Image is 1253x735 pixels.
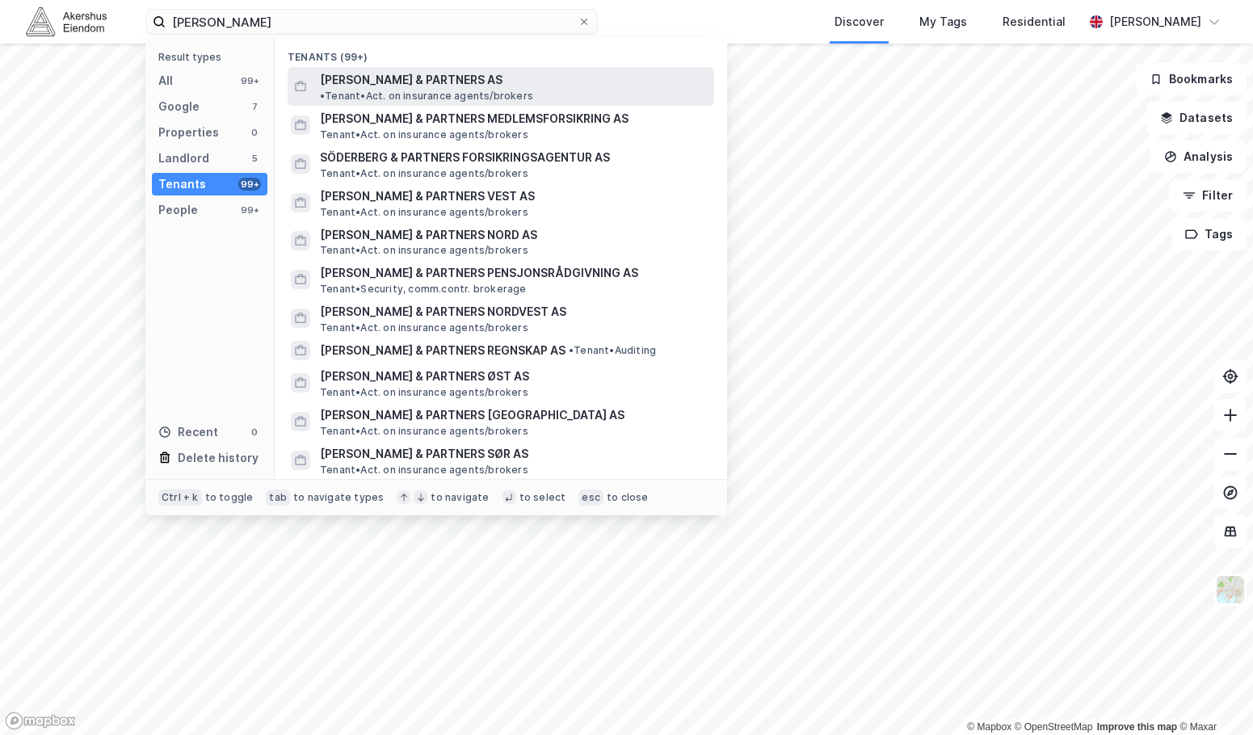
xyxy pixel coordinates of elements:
div: Google [158,97,200,116]
span: [PERSON_NAME] & PARTNERS MEDLEMSFORSIKRING AS [320,109,708,128]
div: Recent [158,422,218,442]
span: • [569,344,574,356]
span: Tenant • Security, comm.contr. brokerage [320,283,527,296]
span: [PERSON_NAME] & PARTNERS ØST AS [320,367,708,386]
div: to toggle [205,491,254,504]
div: Ctrl + k [158,489,202,506]
button: Tags [1171,218,1247,250]
div: 0 [248,426,261,439]
span: SÖDERBERG & PARTNERS FORSIKRINGSAGENTUR AS [320,148,708,167]
a: Mapbox homepage [5,712,76,730]
span: • [320,90,325,102]
div: Tenants [158,174,206,194]
div: 5 [248,152,261,165]
span: Tenant • Act. on insurance agents/brokers [320,244,528,257]
div: All [158,71,173,90]
div: [PERSON_NAME] [1109,12,1201,31]
span: Tenant • Act. on insurance agents/brokers [320,206,528,219]
button: Bookmarks [1136,63,1247,95]
div: Properties [158,123,219,142]
a: Improve this map [1097,721,1177,733]
div: People [158,200,198,220]
div: 99+ [238,204,261,216]
span: Tenant • Act. on insurance agents/brokers [320,386,528,399]
a: Mapbox [967,721,1011,733]
div: 99+ [238,74,261,87]
div: Residential [1003,12,1066,31]
div: to navigate types [293,491,384,504]
span: Tenant • Auditing [569,344,656,357]
div: esc [578,489,603,506]
span: Tenant • Act. on insurance agents/brokers [320,464,528,477]
iframe: Chat Widget [1172,657,1253,735]
div: Landlord [158,149,209,168]
div: Tenants (99+) [275,38,727,67]
span: Tenant • Act. on insurance agents/brokers [320,321,528,334]
span: [PERSON_NAME] & PARTNERS AS [320,70,502,90]
span: Tenant • Act. on insurance agents/brokers [320,128,528,141]
span: [PERSON_NAME] & PARTNERS SØR AS [320,444,708,464]
div: Discover [835,12,884,31]
div: My Tags [919,12,967,31]
div: 7 [248,100,261,113]
div: Delete history [178,448,259,468]
div: to close [607,491,649,504]
input: Search by address, cadastre, landlords, tenants or people [166,10,578,34]
button: Analysis [1150,141,1247,173]
button: Filter [1169,179,1247,212]
div: to navigate [431,491,489,504]
span: [PERSON_NAME] & PARTNERS [GEOGRAPHIC_DATA] AS [320,405,708,425]
span: Tenant • Act. on insurance agents/brokers [320,90,533,103]
div: 99+ [238,178,261,191]
button: Datasets [1146,102,1247,134]
div: tab [266,489,290,506]
span: [PERSON_NAME] & PARTNERS PENSJONSRÅDGIVNING AS [320,263,708,283]
div: 0 [248,126,261,139]
span: Tenant • Act. on insurance agents/brokers [320,425,528,438]
span: Tenant • Act. on insurance agents/brokers [320,167,528,180]
span: [PERSON_NAME] & PARTNERS REGNSKAP AS [320,341,566,360]
img: Z [1215,574,1246,605]
span: [PERSON_NAME] & PARTNERS VEST AS [320,187,708,206]
div: to select [519,491,566,504]
div: Result types [158,51,267,63]
span: [PERSON_NAME] & PARTNERS NORDVEST AS [320,302,708,321]
img: akershus-eiendom-logo.9091f326c980b4bce74ccdd9f866810c.svg [26,7,107,36]
span: [PERSON_NAME] & PARTNERS NORD AS [320,225,708,245]
a: OpenStreetMap [1015,721,1093,733]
